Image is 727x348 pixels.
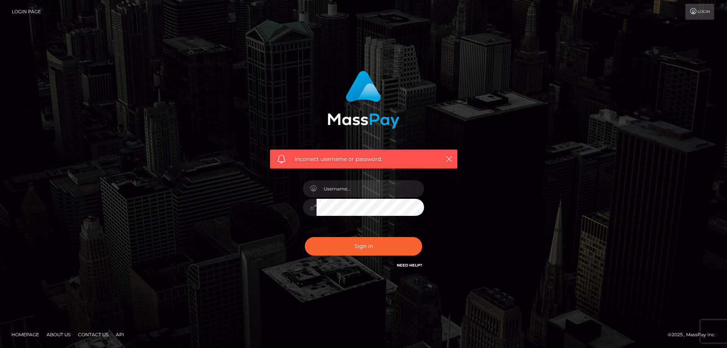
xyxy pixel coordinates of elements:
[44,329,73,340] a: About Us
[295,155,433,163] span: Incorrect username or password.
[8,329,42,340] a: Homepage
[685,4,714,20] a: Login
[305,237,422,256] button: Sign in
[317,180,424,197] input: Username...
[397,263,422,268] a: Need Help?
[328,71,399,129] img: MassPay Login
[668,331,721,339] div: © 2025 , MassPay Inc.
[12,4,41,20] a: Login Page
[75,329,111,340] a: Contact Us
[113,329,127,340] a: API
